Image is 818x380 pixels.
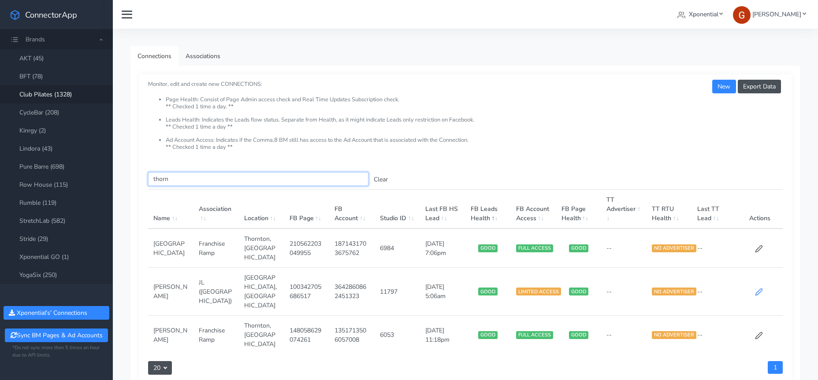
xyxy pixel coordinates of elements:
th: TT Advertiser [601,190,647,229]
span: GOOD [478,288,498,295]
td: Thornton,[GEOGRAPHIC_DATA] [239,229,284,268]
td: -- [692,316,737,354]
td: -- [601,268,647,316]
span: GOOD [478,331,498,339]
td: 11797 [375,268,420,316]
td: Franchise Ramp [193,316,239,354]
td: 210562203049955 [284,229,330,268]
button: Sync BM Pages & Ad Accounts [5,328,108,342]
span: ConnectorApp [25,9,77,20]
button: Clear [368,173,393,186]
td: 100342705686517 [284,268,330,316]
td: [PERSON_NAME] [148,316,193,354]
th: Actions [737,190,783,229]
td: -- [692,268,737,316]
span: Xponential [689,10,718,18]
th: Last FB HS Lead [420,190,465,229]
th: Studio ID [375,190,420,229]
td: [PERSON_NAME] [148,268,193,316]
li: Page Health: Consist of Page Admin access check and Real Time Updates Subscription check. ** Chec... [166,96,783,117]
th: FB Account Access [511,190,556,229]
img: Greg Clemmons [733,6,751,24]
td: JL ([GEOGRAPHIC_DATA]) [193,268,239,316]
td: [DATE] 5:06am [420,268,465,316]
th: Association [193,190,239,229]
span: FULL ACCESS [516,244,553,252]
td: -- [601,229,647,268]
button: 20 [148,361,172,375]
span: LIMITED ACCESS [516,288,561,295]
td: 148058629074261 [284,316,330,354]
td: 6053 [375,316,420,354]
td: [DATE] 7:06pm [420,229,465,268]
td: 1351713506057008 [329,316,375,354]
td: [GEOGRAPHIC_DATA],[GEOGRAPHIC_DATA] [239,268,284,316]
button: New [712,80,736,93]
td: Franchise Ramp [193,229,239,268]
th: TT RTU Health [647,190,692,229]
button: Xponential's' Connections [4,306,109,320]
li: Ad Account Access: Indicates if the Comma,8 BM still has access to the Ad Account that is associa... [166,137,783,151]
th: FB Page Health [556,190,602,229]
td: 1871431703675762 [329,229,375,268]
td: [DATE] 11:18pm [420,316,465,354]
th: FB Account [329,190,375,229]
th: Name [148,190,193,229]
small: *Do not sync more then 5 times an hour due to API limits. [12,344,100,359]
span: [PERSON_NAME] [752,10,801,18]
th: FB Page [284,190,330,229]
button: Export Data [738,80,781,93]
input: enter text you want to search [148,172,368,186]
span: GOOD [569,288,588,295]
span: NO ADVERTISER [652,331,696,339]
td: [GEOGRAPHIC_DATA] [148,229,193,268]
span: GOOD [478,244,498,252]
li: Leads Health: Indicates the Leads flow status. Separate from Health, as it might indicate Leads o... [166,117,783,137]
td: -- [692,229,737,268]
a: [PERSON_NAME] [729,6,809,22]
span: GOOD [569,244,588,252]
a: Associations [178,46,227,66]
a: Xponential [674,6,726,22]
td: 3642860862451323 [329,268,375,316]
td: Thornton,[GEOGRAPHIC_DATA] [239,316,284,354]
a: Connections [130,46,178,66]
td: -- [601,316,647,354]
a: 1 [768,361,783,374]
span: GOOD [569,331,588,339]
span: NO ADVERTISER [652,244,696,252]
span: Brands [26,35,45,44]
span: FULL ACCESS [516,331,553,339]
th: Last TT Lead [692,190,737,229]
td: 6984 [375,229,420,268]
small: Monitor, edit and create new CONNECTIONS: [148,73,783,151]
th: FB Leads Health [465,190,511,229]
th: Location [239,190,284,229]
span: NO ADVERTISER [652,288,696,295]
